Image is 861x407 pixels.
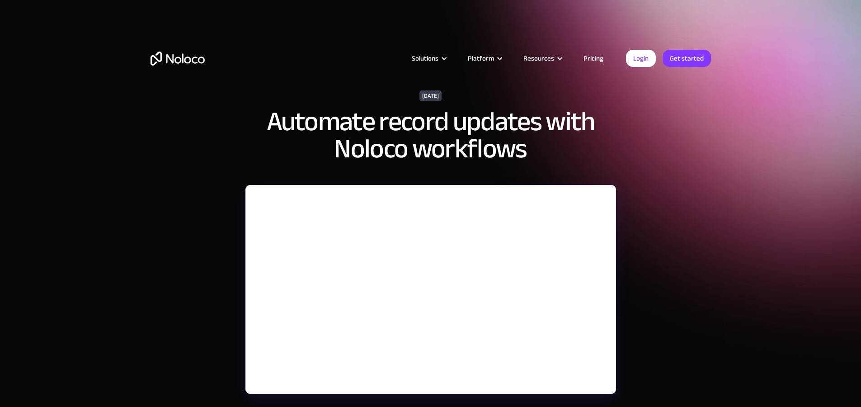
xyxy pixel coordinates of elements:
[456,52,512,64] div: Platform
[468,52,494,64] div: Platform
[626,50,656,67] a: Login
[250,108,612,162] h1: Automate record updates with Noloco workflows
[523,52,554,64] div: Resources
[246,185,616,393] iframe: YouTube embed
[663,50,711,67] a: Get started
[512,52,572,64] div: Resources
[151,52,205,66] a: home
[400,52,456,64] div: Solutions
[412,52,438,64] div: Solutions
[572,52,615,64] a: Pricing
